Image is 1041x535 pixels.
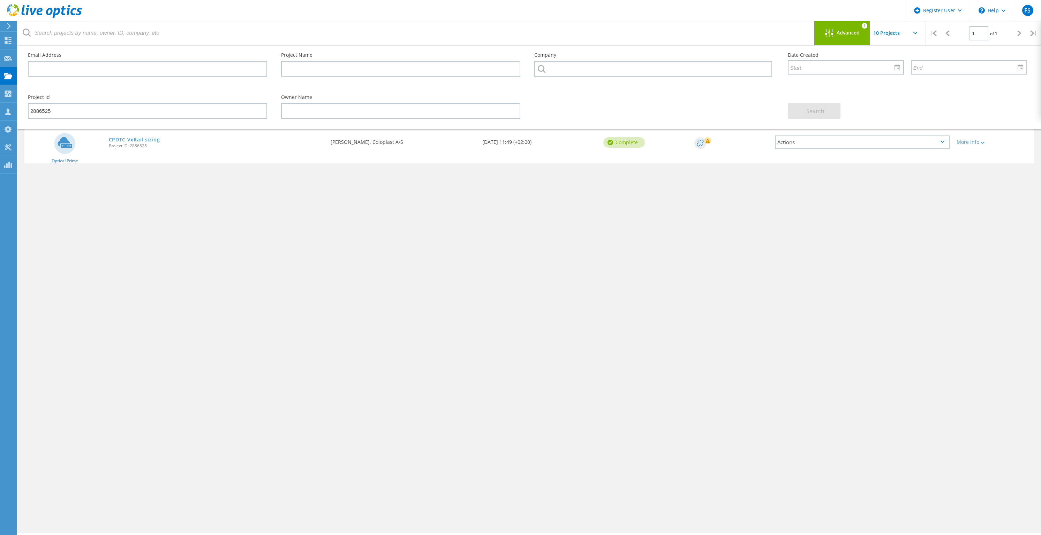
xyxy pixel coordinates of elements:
[327,129,478,152] div: [PERSON_NAME], Coloplast A/S
[109,137,160,142] a: CPDTC VxRail sizing
[837,30,860,35] span: Advanced
[788,103,840,119] button: Search
[1024,8,1031,13] span: FS
[52,159,78,163] span: Optical Prime
[912,61,1021,74] input: End
[979,7,985,14] svg: \n
[7,15,82,20] a: Live Optics Dashboard
[281,95,520,100] label: Owner Name
[806,107,824,115] span: Search
[109,144,324,148] span: Project ID: 2886525
[775,135,950,149] div: Actions
[926,21,940,46] div: |
[534,53,774,57] label: Company
[603,137,645,148] div: Complete
[789,61,898,74] input: Start
[281,53,520,57] label: Project Name
[28,95,267,100] label: Project Id
[1027,21,1041,46] div: |
[17,21,815,45] input: Search projects by name, owner, ID, company, etc
[788,53,1027,57] label: Date Created
[990,31,997,37] span: of 1
[28,53,267,57] label: Email Address
[957,140,1031,145] div: More Info
[479,129,600,152] div: [DATE] 11:49 (+02:00)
